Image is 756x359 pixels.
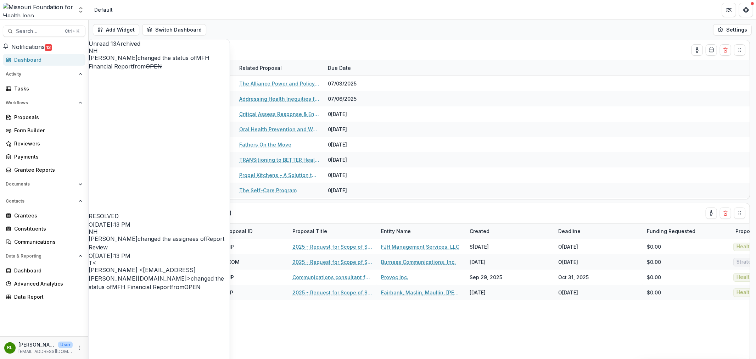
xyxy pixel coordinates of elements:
[6,182,75,187] span: Documents
[292,258,373,266] a: 2025 - Request for Scope of Services
[239,156,319,164] a: TRANSitioning to BETTER Health
[89,229,230,234] div: Nicolle Hahn
[94,6,113,13] div: Default
[554,227,585,235] div: Deadline
[643,227,700,235] div: Funding Requested
[3,164,85,176] a: Grantee Reports
[288,223,377,239] div: Proposal Title
[647,289,661,296] span: $0.00
[734,208,745,219] button: Drag
[734,44,745,56] button: Drag
[63,27,81,35] div: Ctrl + K
[239,110,319,118] a: Critical Assess Response & Engagement (CARE) Implementation project
[239,141,291,148] a: Fathers On the Move
[14,85,80,92] div: Tasks
[14,225,80,232] div: Constituents
[713,24,752,35] button: Settings
[111,40,116,47] span: 13
[93,24,139,35] button: Add Widget
[239,80,319,87] a: The Alliance Power and Policy Action (PPAG)
[146,63,162,70] s: OPEN
[89,48,230,54] div: Nicolle Hahn
[706,208,717,219] button: toggle-assigned-to-me
[292,289,373,296] a: 2025 - Request for Scope of Services
[184,283,201,291] s: OPEN
[381,274,408,281] a: Provoc Inc.
[3,125,85,136] a: Form Builder
[3,83,85,94] a: Tasks
[89,266,196,282] span: [PERSON_NAME] <[EMAIL_ADDRESS][PERSON_NAME][DOMAIN_NAME]>
[6,199,75,204] span: Contacts
[89,54,209,70] a: MFH Financial Report
[142,24,206,35] button: Switch Dashboard
[554,223,643,239] div: Deadline
[89,39,116,48] button: Unread
[6,72,75,77] span: Activity
[722,3,736,17] button: Partners
[3,236,85,248] a: Communications
[381,243,459,250] a: FJH Management Services, LLC
[292,243,373,250] a: 2025 - Request for Scope of Services
[465,227,494,235] div: Created
[18,348,73,355] p: [EMAIL_ADDRESS][DOMAIN_NAME]
[14,153,80,160] div: Payments
[3,151,85,162] a: Payments
[3,138,85,149] a: Reviewers
[643,223,731,239] div: Funding Requested
[324,198,377,213] div: 0[DATE]
[239,171,319,179] a: Propel Kitchens - A Solution to Decrease Barriers, Improve Economic Structures, and Disrupt Food ...
[324,152,377,167] div: 0[DATE]
[558,243,578,250] div: O[DATE]
[239,187,297,194] a: The Self-Care Program
[3,111,85,123] a: Proposals
[647,274,661,281] span: $0.00
[324,60,377,76] div: Due Date
[239,95,319,103] a: Addressing Health Inequities for Patients with [MEDICAL_DATA] by Providing Comprehensive Services
[58,342,73,348] p: User
[647,243,661,250] span: $0.00
[14,212,80,219] div: Grantees
[288,227,331,235] div: Proposal Title
[647,258,661,266] span: $0.00
[3,43,52,51] button: Notifications13
[14,280,80,287] div: Advanced Analytics
[89,235,224,251] a: Report Review
[3,26,85,37] button: Search...
[324,106,377,122] div: 0[DATE]
[76,3,86,17] button: Open entity switcher
[89,54,230,220] p: changed the status of from
[739,3,753,17] button: Get Help
[292,274,373,281] a: Communications consultant for 2026 Speak Up MO Poll
[14,56,80,63] div: Dashboard
[3,178,85,190] button: Open Documents
[14,140,80,147] div: Reviewers
[465,223,554,239] div: Created
[470,289,486,296] div: [DATE]
[89,235,138,242] span: [PERSON_NAME]
[3,223,85,234] a: Constituents
[89,212,119,220] span: RESOLVED
[89,252,230,260] p: O[DATE]:13 PM
[235,60,324,76] div: Related Proposal
[720,208,731,219] button: Delete card
[75,344,84,352] button: More
[3,265,85,276] a: Dashboard
[3,210,85,221] a: Grantees
[18,341,55,348] p: [PERSON_NAME]
[6,100,75,105] span: Workflows
[14,238,80,245] div: Communications
[89,220,230,229] p: O[DATE]:13 PM
[377,227,415,235] div: Entity Name
[324,167,377,183] div: 0[DATE]
[14,166,80,173] div: Grantee Reports
[89,234,230,252] p: changed the assignees of
[3,54,85,66] a: Dashboard
[470,274,502,281] div: Sep 29, 2025
[381,258,456,266] a: Burness Communications, Inc.
[470,243,489,250] div: S[DATE]
[324,64,355,72] div: Due Date
[200,223,288,239] div: Internal Proposal ID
